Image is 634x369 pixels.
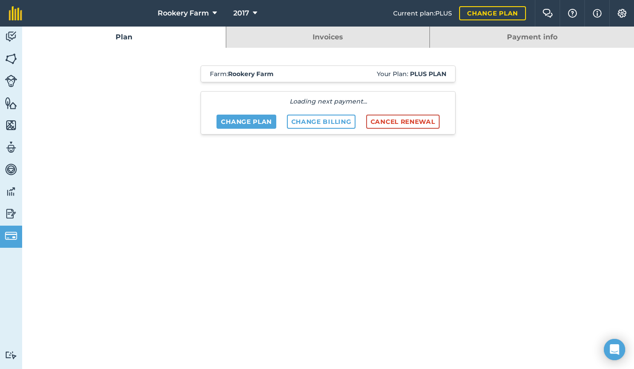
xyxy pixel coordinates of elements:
img: fieldmargin Logo [9,6,22,20]
img: svg+xml;base64,PD94bWwgdmVyc2lvbj0iMS4wIiBlbmNvZGluZz0idXRmLTgiPz4KPCEtLSBHZW5lcmF0b3I6IEFkb2JlIE... [5,30,17,43]
img: svg+xml;base64,PD94bWwgdmVyc2lvbj0iMS4wIiBlbmNvZGluZz0idXRmLTgiPz4KPCEtLSBHZW5lcmF0b3I6IEFkb2JlIE... [5,351,17,359]
a: Payment info [430,27,634,48]
a: Plan [22,27,226,48]
img: svg+xml;base64,PD94bWwgdmVyc2lvbj0iMS4wIiBlbmNvZGluZz0idXRmLTgiPz4KPCEtLSBHZW5lcmF0b3I6IEFkb2JlIE... [5,185,17,198]
img: svg+xml;base64,PD94bWwgdmVyc2lvbj0iMS4wIiBlbmNvZGluZz0idXRmLTgiPz4KPCEtLSBHZW5lcmF0b3I6IEFkb2JlIE... [5,230,17,242]
img: A question mark icon [567,9,578,18]
img: svg+xml;base64,PHN2ZyB4bWxucz0iaHR0cDovL3d3dy53My5vcmcvMjAwMC9zdmciIHdpZHRoPSI1NiIgaGVpZ2h0PSI2MC... [5,119,17,132]
span: Your Plan: [377,69,446,78]
button: Cancel renewal [366,115,440,129]
img: svg+xml;base64,PD94bWwgdmVyc2lvbj0iMS4wIiBlbmNvZGluZz0idXRmLTgiPz4KPCEtLSBHZW5lcmF0b3I6IEFkb2JlIE... [5,75,17,87]
img: svg+xml;base64,PHN2ZyB4bWxucz0iaHR0cDovL3d3dy53My5vcmcvMjAwMC9zdmciIHdpZHRoPSI1NiIgaGVpZ2h0PSI2MC... [5,52,17,65]
strong: Plus plan [410,70,446,78]
a: Invoices [226,27,430,48]
img: svg+xml;base64,PD94bWwgdmVyc2lvbj0iMS4wIiBlbmNvZGluZz0idXRmLTgiPz4KPCEtLSBHZW5lcmF0b3I6IEFkb2JlIE... [5,207,17,220]
a: Change plan [216,115,276,129]
span: 2017 [233,8,249,19]
img: A cog icon [617,9,627,18]
span: Farm : [210,69,274,78]
img: Two speech bubbles overlapping with the left bubble in the forefront [542,9,553,18]
img: svg+xml;base64,PD94bWwgdmVyc2lvbj0iMS4wIiBlbmNvZGluZz0idXRmLTgiPz4KPCEtLSBHZW5lcmF0b3I6IEFkb2JlIE... [5,141,17,154]
span: Rookery Farm [158,8,209,19]
em: Loading next payment... [290,97,367,105]
span: Current plan : PLUS [393,8,452,18]
strong: Rookery Farm [228,70,274,78]
img: svg+xml;base64,PHN2ZyB4bWxucz0iaHR0cDovL3d3dy53My5vcmcvMjAwMC9zdmciIHdpZHRoPSIxNyIgaGVpZ2h0PSIxNy... [593,8,602,19]
img: svg+xml;base64,PD94bWwgdmVyc2lvbj0iMS4wIiBlbmNvZGluZz0idXRmLTgiPz4KPCEtLSBHZW5lcmF0b3I6IEFkb2JlIE... [5,163,17,176]
div: Open Intercom Messenger [604,339,625,360]
img: svg+xml;base64,PHN2ZyB4bWxucz0iaHR0cDovL3d3dy53My5vcmcvMjAwMC9zdmciIHdpZHRoPSI1NiIgaGVpZ2h0PSI2MC... [5,96,17,110]
a: Change plan [459,6,526,20]
a: Change billing [287,115,356,129]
